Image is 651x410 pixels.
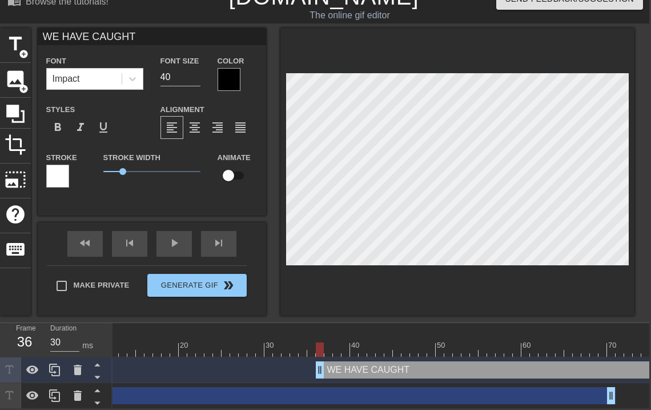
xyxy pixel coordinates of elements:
[74,280,130,291] span: Make Private
[523,340,533,351] div: 60
[234,121,247,134] span: format_align_justify
[160,55,199,67] label: Font Size
[437,340,447,351] div: 50
[188,121,202,134] span: format_align_center
[608,340,618,351] div: 70
[266,340,276,351] div: 30
[46,55,66,67] label: Font
[165,121,179,134] span: format_align_left
[46,104,75,116] label: Styles
[211,121,224,134] span: format_align_right
[212,236,226,250] span: skip_next
[218,152,251,164] label: Animate
[51,121,65,134] span: format_bold
[218,55,244,67] label: Color
[152,278,242,292] span: Generate Gif
[50,325,77,332] label: Duration
[221,9,479,22] div: The online gif editor
[123,236,136,250] span: skip_previous
[351,340,361,351] div: 40
[97,121,110,134] span: format_underline
[5,134,26,156] span: crop
[222,278,235,292] span: double_arrow
[46,152,77,164] label: Stroke
[180,340,190,351] div: 20
[19,84,29,94] span: add_circle
[5,33,26,55] span: title
[103,152,160,164] label: Stroke Width
[7,323,42,356] div: Frame
[82,340,93,352] div: ms
[5,68,26,90] span: image
[147,274,246,297] button: Generate Gif
[74,121,87,134] span: format_italic
[53,72,80,86] div: Impact
[19,49,29,59] span: add_circle
[160,104,204,116] label: Alignment
[16,332,33,352] div: 36
[5,238,26,260] span: keyboard
[167,236,181,250] span: play_arrow
[314,364,325,376] span: drag_handle
[5,169,26,190] span: photo_size_select_large
[5,204,26,225] span: help
[78,236,92,250] span: fast_rewind
[605,390,617,401] span: drag_handle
